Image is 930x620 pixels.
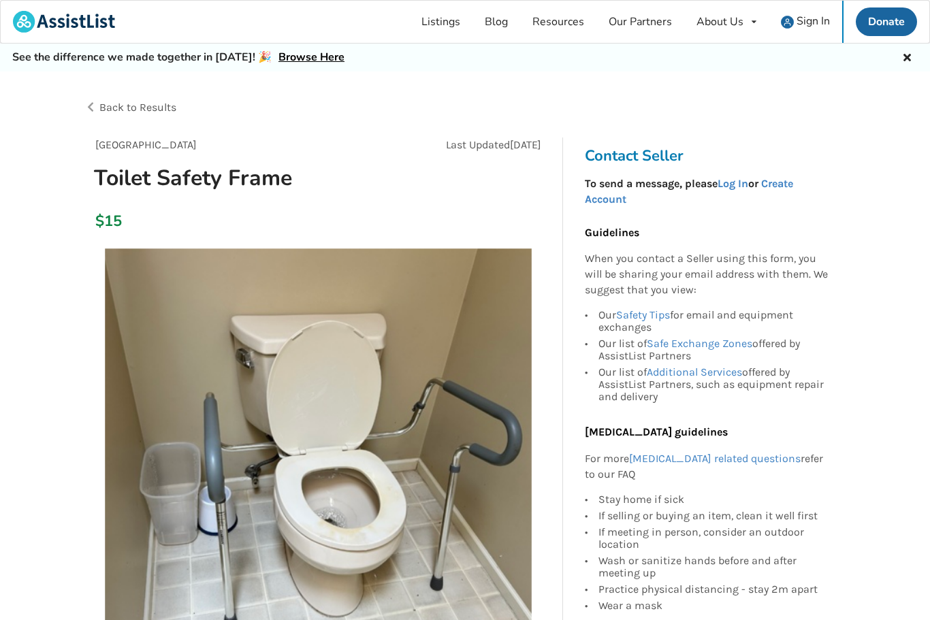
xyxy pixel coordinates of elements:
div: If meeting in person, consider an outdoor location [598,524,829,553]
div: About Us [696,16,743,27]
a: Safety Tips [616,308,670,321]
a: Browse Here [278,50,344,65]
div: $15 [95,212,103,231]
strong: To send a message, please or [585,177,793,206]
a: Additional Services [647,365,742,378]
a: Our Partners [596,1,684,43]
div: If selling or buying an item, clean it well first [598,508,829,524]
span: Back to Results [99,101,176,114]
a: user icon Sign In [769,1,842,43]
div: Our list of offered by AssistList Partners, such as equipment repair and delivery [598,364,829,403]
div: Practice physical distancing - stay 2m apart [598,581,829,598]
p: When you contact a Seller using this form, you will be sharing your email address with them. We s... [585,251,829,298]
b: [MEDICAL_DATA] guidelines [585,425,728,438]
a: Create Account [585,177,793,206]
a: Safe Exchange Zones [647,337,752,350]
h1: Toilet Safety Frame [83,164,405,192]
a: Listings [409,1,472,43]
div: Our list of offered by AssistList Partners [598,336,829,364]
div: Stay home if sick [598,493,829,508]
p: For more refer to our FAQ [585,451,829,483]
a: Resources [520,1,596,43]
span: Sign In [797,14,830,29]
div: Wear a mask [598,598,829,612]
a: [MEDICAL_DATA] related questions [629,452,801,465]
span: [DATE] [510,138,541,151]
b: Guidelines [585,226,639,239]
img: user icon [781,16,794,29]
img: assistlist-logo [13,11,115,33]
a: Donate [856,7,917,36]
span: [GEOGRAPHIC_DATA] [95,138,197,151]
h3: Contact Seller [585,146,835,165]
div: Wash or sanitize hands before and after meeting up [598,553,829,581]
div: Our for email and equipment exchanges [598,309,829,336]
a: Log In [718,177,748,190]
span: Last Updated [446,138,510,151]
a: Blog [472,1,520,43]
h5: See the difference we made together in [DATE]! 🎉 [12,50,344,65]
